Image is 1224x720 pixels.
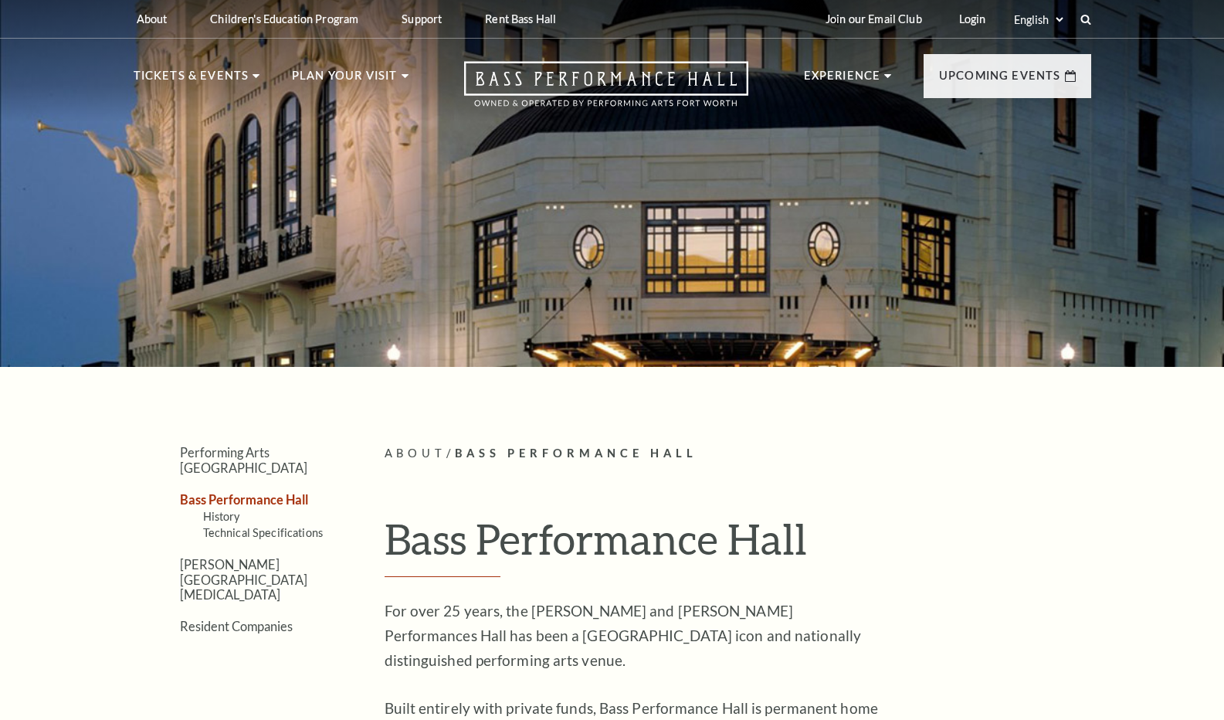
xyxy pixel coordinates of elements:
[292,66,398,94] p: Plan Your Visit
[804,66,881,94] p: Experience
[939,66,1061,94] p: Upcoming Events
[137,12,168,25] p: About
[402,12,442,25] p: Support
[385,514,1091,577] h1: Bass Performance Hall
[203,510,240,523] a: History
[180,445,307,474] a: Performing Arts [GEOGRAPHIC_DATA]
[485,12,556,25] p: Rent Bass Hall
[455,447,698,460] span: Bass Performance Hall
[385,599,887,673] p: For over 25 years, the [PERSON_NAME] and [PERSON_NAME] Performances Hall has been a [GEOGRAPHIC_D...
[180,619,293,633] a: Resident Companies
[385,447,446,460] span: About
[203,526,323,539] a: Technical Specifications
[134,66,249,94] p: Tickets & Events
[210,12,358,25] p: Children's Education Program
[180,557,307,602] a: [PERSON_NAME][GEOGRAPHIC_DATA][MEDICAL_DATA]
[385,444,1091,464] p: /
[1011,12,1066,27] select: Select:
[180,492,308,507] a: Bass Performance Hall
